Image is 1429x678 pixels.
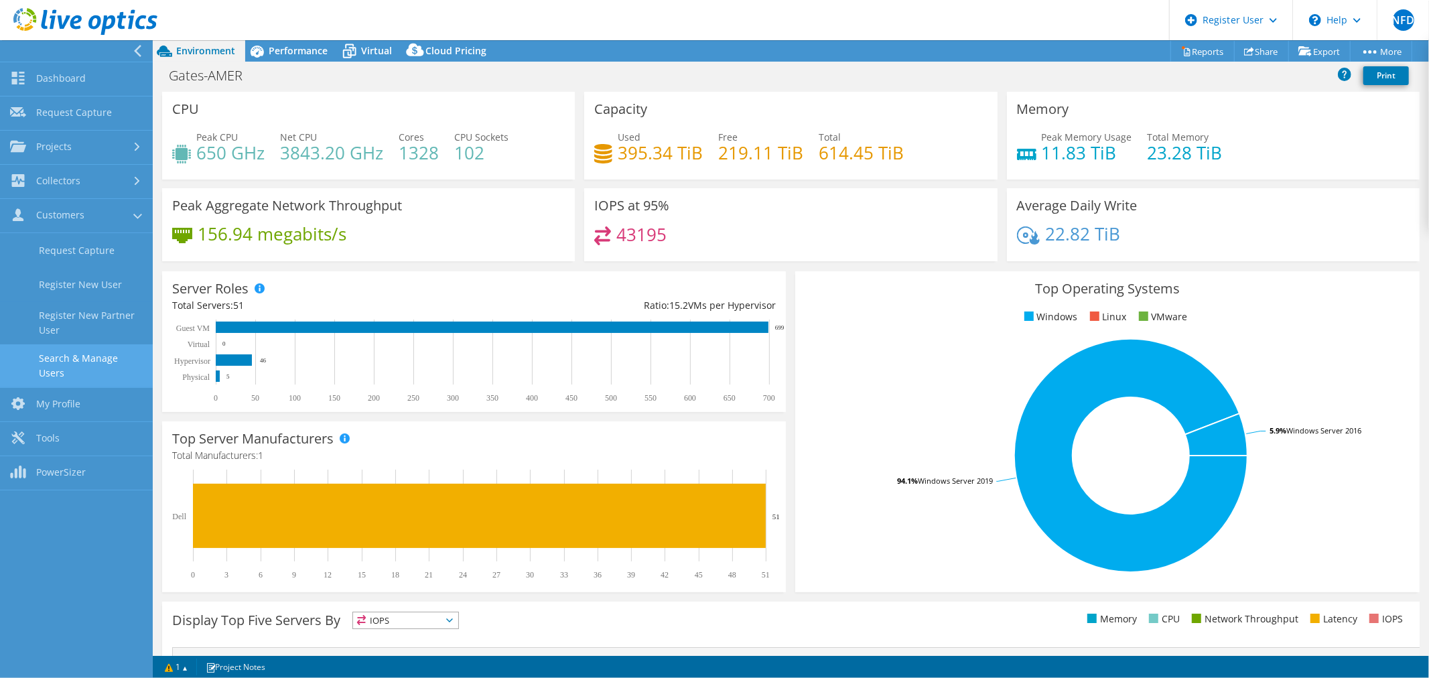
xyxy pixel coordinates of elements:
li: CPU [1146,612,1180,626]
span: 1 [258,449,263,462]
span: Used [618,131,640,143]
span: IOPS [353,612,458,628]
h3: Memory [1017,102,1069,117]
text: 39 [627,570,635,580]
text: 51 [772,513,780,521]
text: 200 [368,393,380,403]
h3: Top Operating Systems [805,281,1409,296]
h3: Top Server Manufacturers [172,431,334,446]
h4: 219.11 TiB [718,145,803,160]
text: 550 [644,393,657,403]
text: 400 [526,393,538,403]
text: 500 [605,393,617,403]
text: Guest VM [176,324,210,333]
h4: 1328 [399,145,439,160]
a: More [1350,41,1412,62]
tspan: Windows Server 2019 [918,476,993,486]
span: Total [819,131,841,143]
a: Reports [1170,41,1235,62]
span: Total Memory [1148,131,1209,143]
h4: 11.83 TiB [1042,145,1132,160]
text: 18 [391,570,399,580]
span: CPU Sockets [454,131,508,143]
h3: Average Daily Write [1017,198,1138,213]
text: 42 [661,570,669,580]
text: 27 [492,570,500,580]
li: Linux [1087,310,1127,324]
li: Memory [1084,612,1137,626]
text: 0 [222,340,226,347]
span: Net CPU [280,131,317,143]
span: Cloud Pricing [425,44,486,57]
div: Total Servers: [172,298,474,313]
text: Physical [182,372,210,382]
a: Print [1363,66,1409,85]
span: NFD [1393,9,1414,31]
span: 15.2 [669,299,688,312]
h4: 43195 [616,227,667,242]
h4: 156.94 megabits/s [198,226,346,241]
text: 150 [328,393,340,403]
h3: Server Roles [172,281,249,296]
tspan: 5.9% [1270,425,1286,435]
span: Peak CPU [196,131,238,143]
text: 600 [684,393,696,403]
h3: IOPS at 95% [594,198,669,213]
h1: Gates-AMER [163,68,263,83]
tspan: Windows Server 2016 [1286,425,1361,435]
text: 46 [260,357,267,364]
text: 15 [358,570,366,580]
svg: \n [1309,14,1321,26]
h4: 102 [454,145,508,160]
text: 250 [407,393,419,403]
span: Virtual [361,44,392,57]
text: 300 [447,393,459,403]
text: Dell [172,512,186,521]
li: Network Throughput [1188,612,1298,626]
h4: 395.34 TiB [618,145,703,160]
span: Environment [176,44,235,57]
text: 350 [486,393,498,403]
h4: Total Manufacturers: [172,448,776,463]
li: Windows [1021,310,1078,324]
text: 0 [191,570,195,580]
text: 9 [292,570,296,580]
span: 51 [233,299,244,312]
text: 36 [594,570,602,580]
text: 100 [289,393,301,403]
h4: 650 GHz [196,145,265,160]
li: Latency [1307,612,1357,626]
text: 51 [762,570,770,580]
h4: 23.28 TiB [1148,145,1223,160]
div: Ratio: VMs per Hypervisor [474,298,776,313]
h3: Peak Aggregate Network Throughput [172,198,402,213]
text: 21 [425,570,433,580]
text: 5 [226,373,230,380]
span: Performance [269,44,328,57]
text: 650 [724,393,736,403]
text: 50 [251,393,259,403]
span: Cores [399,131,424,143]
h4: 3843.20 GHz [280,145,383,160]
text: 33 [560,570,568,580]
h4: 614.45 TiB [819,145,904,160]
h3: CPU [172,102,199,117]
text: 12 [324,570,332,580]
tspan: 94.1% [897,476,918,486]
li: IOPS [1366,612,1403,626]
h3: Capacity [594,102,647,117]
text: 450 [565,393,577,403]
text: 24 [459,570,467,580]
h4: 22.82 TiB [1045,226,1120,241]
span: Peak Memory Usage [1042,131,1132,143]
a: Export [1288,41,1351,62]
text: 700 [763,393,775,403]
text: 699 [775,324,785,331]
a: 1 [155,659,197,675]
text: 45 [695,570,703,580]
text: 3 [224,570,228,580]
text: 48 [728,570,736,580]
text: 0 [214,393,218,403]
a: Share [1234,41,1289,62]
a: Project Notes [196,659,275,675]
